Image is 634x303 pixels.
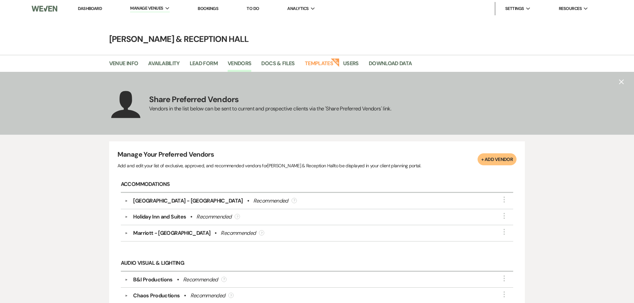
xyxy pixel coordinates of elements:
[478,153,517,165] button: + Add Vendor
[215,229,216,237] b: •
[330,58,340,67] strong: New
[261,59,295,72] a: Docs & Files
[287,5,309,12] span: Analytics
[130,5,163,12] span: Manage Venues
[149,94,391,105] h4: Share Preferred Vendors
[133,229,210,237] div: Marriott - [GEOGRAPHIC_DATA]
[235,214,240,219] div: ?
[117,150,421,162] h4: Manage Your Preferred Vendors
[559,5,582,12] span: Resources
[122,278,130,281] button: ▼
[149,105,391,113] div: Vendors in the list below can be sent to current and prospective clients via the 'Share Preferred...
[221,229,256,237] div: Recommended
[121,177,514,193] h6: Accommodations
[228,293,234,298] div: ?
[133,213,186,221] div: Holiday Inn and Suites
[122,199,130,203] button: ▼
[122,294,130,297] button: ▼
[133,197,243,205] div: [GEOGRAPHIC_DATA] - [GEOGRAPHIC_DATA]
[247,6,259,11] a: To Do
[198,6,218,11] a: Bookings
[78,6,102,11] a: Dashboard
[78,33,557,45] h4: [PERSON_NAME] & Reception Hall
[505,5,524,12] span: Settings
[177,276,179,284] b: •
[259,230,264,235] div: ?
[190,59,218,72] a: Lead Form
[32,2,57,16] img: Weven Logo
[221,277,227,282] div: ?
[190,292,225,300] div: Recommended
[184,292,186,300] b: •
[247,197,249,205] b: •
[122,216,130,219] button: ▼
[133,292,180,300] div: Chaos Productions
[117,162,421,169] p: Add and edit your list of exclusive, approved, and recommended vendors for [PERSON_NAME] & Recept...
[196,213,231,221] div: Recommended
[122,231,130,235] button: ▼
[190,213,192,221] b: •
[305,59,333,72] a: Templates
[148,59,179,72] a: Availability
[121,255,514,272] h6: Audio Visual & Lighting
[343,59,359,72] a: Users
[228,59,252,72] a: Vendors
[133,276,172,284] div: B&I Productions
[253,197,288,205] div: Recommended
[109,59,138,72] a: Venue Info
[292,198,297,203] div: ?
[183,276,218,284] div: Recommended
[369,59,412,72] a: Download Data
